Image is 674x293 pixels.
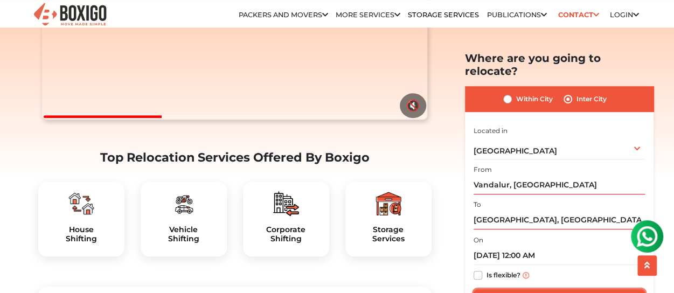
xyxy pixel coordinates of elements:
[354,225,423,243] h5: Storage Services
[637,255,657,276] button: scroll up
[149,225,218,243] a: VehicleShifting
[576,93,607,106] label: Inter City
[610,11,639,19] a: Login
[336,11,400,19] a: More services
[400,93,426,118] button: 🔇
[47,225,116,243] h5: House Shifting
[523,272,529,278] img: info
[487,269,520,280] label: Is flexible?
[487,11,547,19] a: Publications
[252,225,321,243] h5: Corporate Shifting
[474,165,492,175] label: From
[474,235,483,245] label: On
[32,2,108,28] img: Boxigo
[38,150,432,165] h2: Top Relocation Services Offered By Boxigo
[354,225,423,243] a: StorageServices
[68,191,94,217] img: boxigo_packers_and_movers_plan
[465,52,654,78] h2: Where are you going to relocate?
[408,11,479,19] a: Storage Services
[47,225,116,243] a: HouseShifting
[376,191,401,217] img: boxigo_packers_and_movers_plan
[474,125,508,135] label: Located in
[171,191,197,217] img: boxigo_packers_and_movers_plan
[474,176,645,194] input: Select Building or Nearest Landmark
[252,225,321,243] a: CorporateShifting
[554,6,602,23] a: Contact
[474,200,481,210] label: To
[516,93,553,106] label: Within City
[149,225,218,243] h5: Vehicle Shifting
[11,11,32,32] img: whatsapp-icon.svg
[238,11,328,19] a: Packers and Movers
[273,191,299,217] img: boxigo_packers_and_movers_plan
[474,211,645,229] input: Select Building or Nearest Landmark
[474,246,645,265] input: Moving date
[474,146,557,156] span: [GEOGRAPHIC_DATA]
